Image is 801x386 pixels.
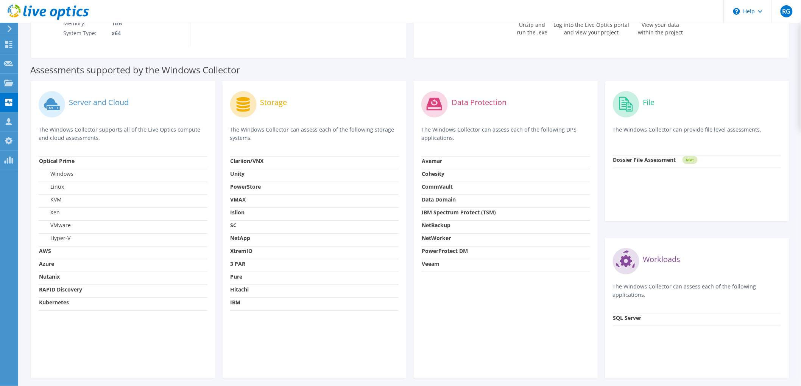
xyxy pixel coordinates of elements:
label: KVM [39,196,62,203]
label: File [643,99,655,106]
label: Server and Cloud [69,99,129,106]
tspan: NEW! [686,158,693,162]
td: System Type: [63,28,106,38]
strong: RAPID Discovery [39,286,82,293]
label: Hyper-V [39,234,70,242]
strong: Veeam [422,260,439,267]
strong: PowerStore [231,183,261,190]
p: The Windows Collector can assess each of the following applications. [613,282,782,299]
p: The Windows Collector can provide file level assessments. [613,126,782,141]
strong: Kubernetes [39,299,69,306]
p: The Windows Collector can assess each of the following DPS applications. [421,126,590,142]
strong: CommVault [422,183,453,190]
label: Unzip and run the .exe [515,19,550,36]
strong: Dossier File Assessment [613,156,676,163]
strong: Azure [39,260,54,267]
svg: \n [733,8,740,15]
label: Linux [39,183,64,191]
strong: Hitachi [231,286,249,293]
label: Data Protection [452,99,506,106]
label: Assessments supported by the Windows Collector [30,66,240,74]
strong: NetBackup [422,222,450,229]
label: Log into the Live Optics portal and view your project [553,19,630,36]
strong: 3 PAR [231,260,246,267]
strong: XtremIO [231,247,253,254]
strong: Optical Prime [39,157,75,164]
strong: IBM [231,299,241,306]
strong: Clariion/VNX [231,157,264,164]
strong: Pure [231,273,243,280]
label: Xen [39,209,60,216]
p: The Windows Collector can assess each of the following storage systems. [230,126,399,142]
strong: SC [231,222,237,229]
strong: Data Domain [422,196,456,203]
strong: VMAX [231,196,246,203]
strong: Isilon [231,209,245,216]
label: Workloads [643,256,681,263]
label: Storage [260,99,287,106]
label: VMware [39,222,71,229]
strong: SQL Server [613,314,642,321]
strong: NetApp [231,234,251,242]
strong: IBM Spectrum Protect (TSM) [422,209,496,216]
strong: Nutanix [39,273,60,280]
label: View your data within the project [634,19,688,36]
strong: Avamar [422,157,442,164]
p: The Windows Collector supports all of the Live Optics compute and cloud assessments. [39,126,207,142]
strong: Unity [231,170,245,177]
td: x64 [106,28,160,38]
strong: NetWorker [422,234,451,242]
span: RG [781,5,793,17]
strong: AWS [39,247,51,254]
strong: PowerProtect DM [422,247,468,254]
td: 1GB [106,19,160,28]
strong: Cohesity [422,170,444,177]
label: Windows [39,170,73,178]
